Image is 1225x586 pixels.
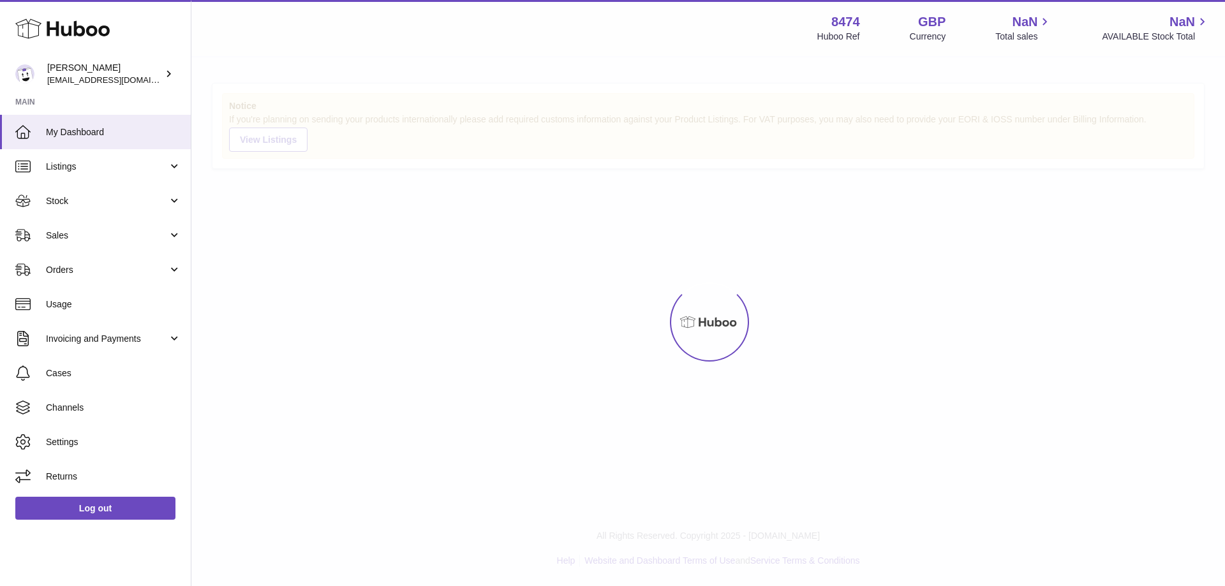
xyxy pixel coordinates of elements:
[46,298,181,311] span: Usage
[918,13,946,31] strong: GBP
[15,497,175,520] a: Log out
[910,31,946,43] div: Currency
[831,13,860,31] strong: 8474
[46,402,181,414] span: Channels
[46,230,168,242] span: Sales
[46,126,181,138] span: My Dashboard
[46,333,168,345] span: Invoicing and Payments
[1102,31,1210,43] span: AVAILABLE Stock Total
[47,75,188,85] span: [EMAIL_ADDRESS][DOMAIN_NAME]
[817,31,860,43] div: Huboo Ref
[46,471,181,483] span: Returns
[46,367,181,379] span: Cases
[15,64,34,84] img: orders@neshealth.com
[47,62,162,86] div: [PERSON_NAME]
[995,13,1052,43] a: NaN Total sales
[46,264,168,276] span: Orders
[46,195,168,207] span: Stock
[1169,13,1195,31] span: NaN
[1012,13,1037,31] span: NaN
[995,31,1052,43] span: Total sales
[1102,13,1210,43] a: NaN AVAILABLE Stock Total
[46,436,181,448] span: Settings
[46,161,168,173] span: Listings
